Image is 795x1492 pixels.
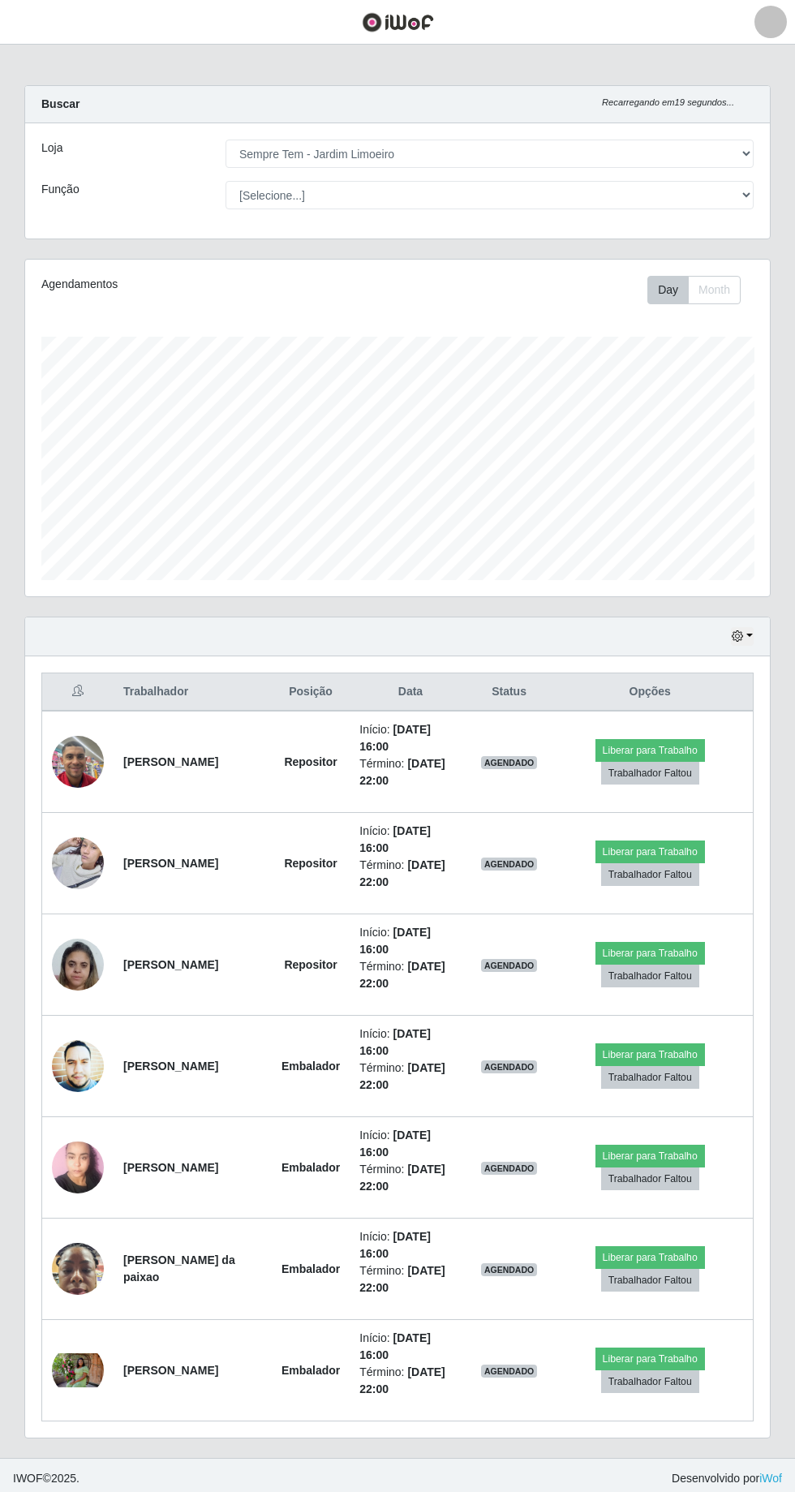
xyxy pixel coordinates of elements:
[759,1472,782,1485] a: iWof
[547,673,753,712] th: Opções
[123,1364,218,1377] strong: [PERSON_NAME]
[595,1348,705,1370] button: Liberar para Trabalho
[350,673,471,712] th: Data
[281,1060,340,1073] strong: Embalador
[672,1470,782,1487] span: Desenvolvido por
[601,1269,699,1292] button: Trabalhador Faltou
[481,959,538,972] span: AGENDADO
[362,12,434,32] img: CoreUI Logo
[114,673,272,712] th: Trabalhador
[52,1133,104,1202] img: 1750798204685.jpeg
[601,1066,699,1089] button: Trabalhador Faltou
[52,930,104,999] img: 1755736847317.jpeg
[601,863,699,886] button: Trabalhador Faltou
[359,924,461,958] li: Início:
[52,828,104,897] img: 1755028690244.jpeg
[481,1162,538,1175] span: AGENDADO
[359,1330,461,1364] li: Início:
[595,739,705,762] button: Liberar para Trabalho
[41,276,324,293] div: Agendamentos
[359,1230,431,1260] time: [DATE] 16:00
[359,1025,461,1060] li: Início:
[359,1228,461,1262] li: Início:
[359,1161,461,1195] li: Término:
[359,824,431,854] time: [DATE] 16:00
[123,857,218,870] strong: [PERSON_NAME]
[284,958,337,971] strong: Repositor
[123,1060,218,1073] strong: [PERSON_NAME]
[359,1027,431,1057] time: [DATE] 16:00
[595,942,705,965] button: Liberar para Trabalho
[481,756,538,769] span: AGENDADO
[359,926,431,956] time: [DATE] 16:00
[471,673,548,712] th: Status
[52,727,104,796] img: 1752676731308.jpeg
[41,140,62,157] label: Loja
[281,1262,340,1275] strong: Embalador
[595,841,705,863] button: Liberar para Trabalho
[359,823,461,857] li: Início:
[52,1234,104,1303] img: 1752580683628.jpeg
[359,1331,431,1361] time: [DATE] 16:00
[481,1365,538,1378] span: AGENDADO
[284,755,337,768] strong: Repositor
[647,276,689,304] button: Day
[123,755,218,768] strong: [PERSON_NAME]
[359,1262,461,1296] li: Término:
[359,755,461,789] li: Término:
[52,1040,104,1092] img: 1749767950636.jpeg
[601,762,699,785] button: Trabalhador Faltou
[359,723,431,753] time: [DATE] 16:00
[13,1470,79,1487] span: © 2025 .
[13,1472,43,1485] span: IWOF
[284,857,337,870] strong: Repositor
[359,1060,461,1094] li: Término:
[123,958,218,971] strong: [PERSON_NAME]
[359,1127,461,1161] li: Início:
[359,958,461,992] li: Término:
[601,1370,699,1393] button: Trabalhador Faltou
[359,1364,461,1398] li: Término:
[595,1043,705,1066] button: Liberar para Trabalho
[272,673,350,712] th: Posição
[595,1145,705,1167] button: Liberar para Trabalho
[601,965,699,987] button: Trabalhador Faltou
[41,181,79,198] label: Função
[52,1353,104,1388] img: 1752894382352.jpeg
[41,97,79,110] strong: Buscar
[123,1253,235,1283] strong: [PERSON_NAME] da paixao
[602,97,734,107] i: Recarregando em 19 segundos...
[647,276,741,304] div: First group
[359,857,461,891] li: Término:
[359,1129,431,1159] time: [DATE] 16:00
[281,1161,340,1174] strong: Embalador
[359,721,461,755] li: Início:
[281,1364,340,1377] strong: Embalador
[595,1246,705,1269] button: Liberar para Trabalho
[481,858,538,871] span: AGENDADO
[688,276,741,304] button: Month
[601,1167,699,1190] button: Trabalhador Faltou
[481,1060,538,1073] span: AGENDADO
[481,1263,538,1276] span: AGENDADO
[123,1161,218,1174] strong: [PERSON_NAME]
[647,276,754,304] div: Toolbar with button groups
